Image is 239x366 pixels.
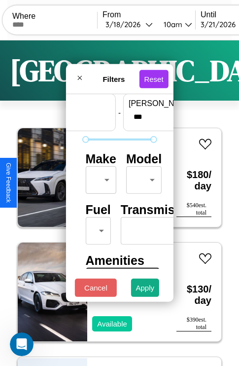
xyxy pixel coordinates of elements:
[156,19,195,30] button: 10am
[12,12,97,21] label: Where
[176,159,211,202] h3: $ 180 / day
[118,106,121,119] p: -
[139,70,168,88] button: Reset
[176,202,211,217] div: $ 540 est. total
[85,203,110,217] h4: Fuel
[176,274,211,316] h3: $ 130 / day
[129,99,212,108] label: [PERSON_NAME]
[75,279,117,297] button: Cancel
[131,279,160,297] button: Apply
[102,19,156,30] button: 3/18/2026
[27,99,110,108] label: min price
[105,20,145,29] div: 3 / 18 / 2026
[5,163,12,203] div: Give Feedback
[85,152,116,166] h4: Make
[121,203,200,217] h4: Transmission
[85,254,153,268] h4: Amenities
[97,317,127,330] p: Available
[176,316,211,331] div: $ 390 est. total
[10,332,34,356] iframe: Intercom live chat
[88,74,139,83] h4: Filters
[159,20,185,29] div: 10am
[126,152,162,166] h4: Model
[102,10,195,19] label: From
